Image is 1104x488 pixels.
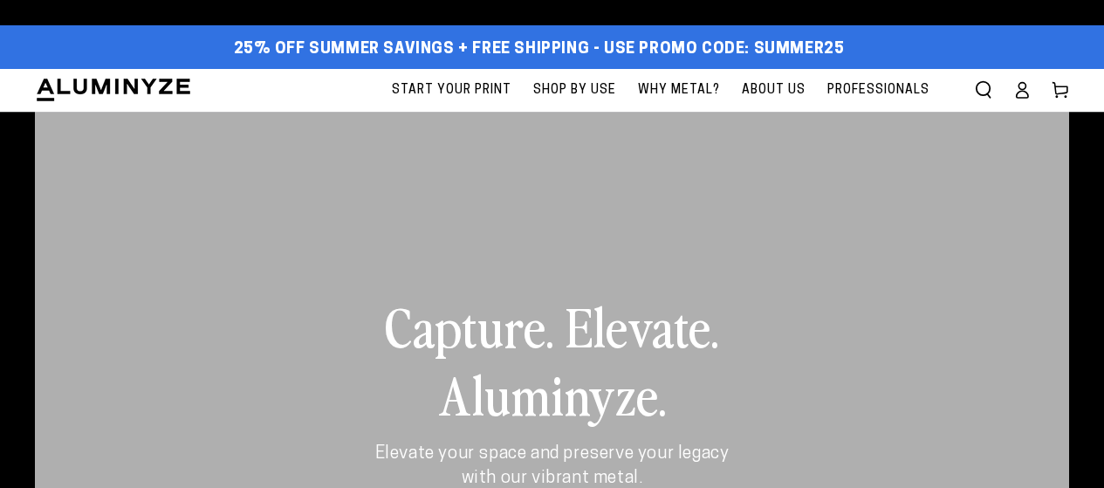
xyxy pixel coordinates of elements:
img: Aluminyze [35,77,192,103]
a: Start Your Print [383,69,520,112]
span: Why Metal? [638,79,720,101]
a: Shop By Use [525,69,625,112]
span: Professionals [827,79,929,101]
a: Why Metal? [629,69,729,112]
span: 25% off Summer Savings + Free Shipping - Use Promo Code: SUMMER25 [234,40,845,59]
a: About Us [733,69,814,112]
span: Start Your Print [392,79,511,101]
h2: Capture. Elevate. Aluminyze. [367,292,737,428]
summary: Search our site [964,71,1003,109]
span: Shop By Use [533,79,616,101]
a: Professionals [819,69,938,112]
span: About Us [742,79,806,101]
